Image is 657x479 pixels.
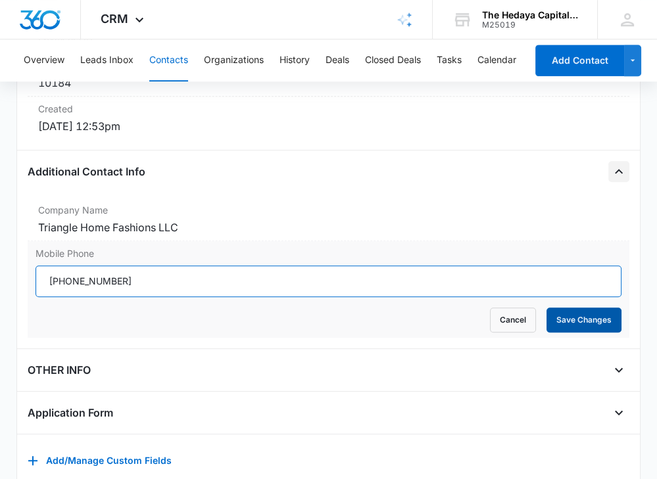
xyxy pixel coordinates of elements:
[204,39,264,81] button: Organizations
[608,402,629,423] button: Open
[477,39,516,81] button: Calendar
[28,405,113,421] h4: Application Form
[38,118,619,134] dd: [DATE] 12:53pm
[535,45,624,76] button: Add Contact
[482,20,578,30] div: account id
[28,164,145,179] h4: Additional Contact Info
[28,459,172,470] a: Add/Manage Custom Fields
[490,308,536,332] button: Cancel
[482,10,578,20] div: account name
[326,39,349,81] button: Deals
[36,265,621,297] input: Mobile Phone
[547,308,621,332] button: Save Changes
[80,39,134,81] button: Leads Inbox
[24,39,64,81] button: Overview
[36,246,621,260] label: Mobile Phone
[608,161,629,182] button: Close
[38,102,619,116] dt: Created
[149,39,188,81] button: Contacts
[28,445,172,476] button: Add/Manage Custom Fields
[101,12,128,26] span: CRM
[38,75,619,91] dd: 10184
[28,97,629,139] div: Created[DATE] 12:53pm
[608,359,629,380] button: Open
[38,219,619,235] div: Triangle Home Fashions LLC
[365,39,421,81] button: Closed Deals
[437,39,462,81] button: Tasks
[38,203,619,217] label: Company Name
[280,39,310,81] button: History
[28,198,629,241] div: Company NameTriangle Home Fashions LLC
[28,362,91,378] h4: OTHER INFO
